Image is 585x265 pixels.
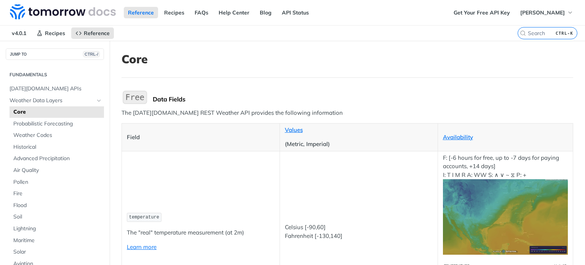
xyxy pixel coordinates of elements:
p: F: [-6 hours for free, up to -7 days for paying accounts, +14 days] I: T I M R A: WW S: ∧ ∨ ~ ⧖ P: + [443,154,568,255]
p: (Metric, Imperial) [285,140,433,149]
p: Field [127,133,275,142]
span: Solar [13,248,102,256]
span: temperature [129,215,159,220]
span: CTRL-/ [83,51,100,57]
img: Tomorrow.io Weather API Docs [10,4,116,19]
a: Recipes [160,7,189,18]
a: API Status [278,7,313,18]
span: [DATE][DOMAIN_NAME] APIs [10,85,102,93]
span: Pollen [13,178,102,186]
p: The [DATE][DOMAIN_NAME] REST Weather API provides the following information [121,109,573,117]
img: temperature [443,179,568,254]
span: Reference [84,30,110,37]
a: Historical [10,141,104,153]
div: Data Fields [153,95,573,103]
span: v4.0.1 [8,27,30,39]
p: Celsius [-90,60] Fahrenheit [-130,140] [285,223,433,240]
a: Solar [10,246,104,258]
button: Hide subpages for Weather Data Layers [96,98,102,104]
a: Pollen [10,177,104,188]
p: The "real" temperature measurement (at 2m) [127,228,275,237]
a: Recipes [32,27,69,39]
a: Weather Codes [10,130,104,141]
button: [PERSON_NAME] [516,7,577,18]
a: Reference [124,7,158,18]
a: Flood [10,200,104,211]
span: Flood [13,202,102,209]
a: Air Quality [10,165,104,176]
span: [PERSON_NAME] [520,9,565,16]
a: Maritime [10,235,104,246]
a: Help Center [214,7,254,18]
a: Weather Data LayersHide subpages for Weather Data Layers [6,95,104,106]
span: Historical [13,143,102,151]
a: Availability [443,133,473,141]
span: Soil [13,213,102,221]
a: Blog [256,7,276,18]
a: FAQs [190,7,213,18]
span: Lightning [13,225,102,233]
span: Expand image [443,213,568,220]
h2: Fundamentals [6,71,104,78]
a: Reference [71,27,114,39]
svg: Search [520,30,526,36]
span: Weather Data Layers [10,97,94,104]
kbd: CTRL-K [554,29,575,37]
a: Probabilistic Forecasting [10,118,104,130]
a: [DATE][DOMAIN_NAME] APIs [6,83,104,95]
a: Fire [10,188,104,199]
span: Air Quality [13,167,102,174]
a: Advanced Precipitation [10,153,104,164]
a: Values [285,126,303,133]
a: Learn more [127,243,157,251]
span: Recipes [45,30,65,37]
span: Maritime [13,237,102,244]
span: Core [13,108,102,116]
a: Soil [10,211,104,223]
span: Weather Codes [13,132,102,139]
a: Lightning [10,223,104,234]
span: Advanced Precipitation [13,155,102,162]
button: JUMP TOCTRL-/ [6,48,104,60]
span: Fire [13,190,102,198]
a: Core [10,106,104,118]
a: Get Your Free API Key [449,7,514,18]
span: Probabilistic Forecasting [13,120,102,128]
h1: Core [121,52,573,66]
